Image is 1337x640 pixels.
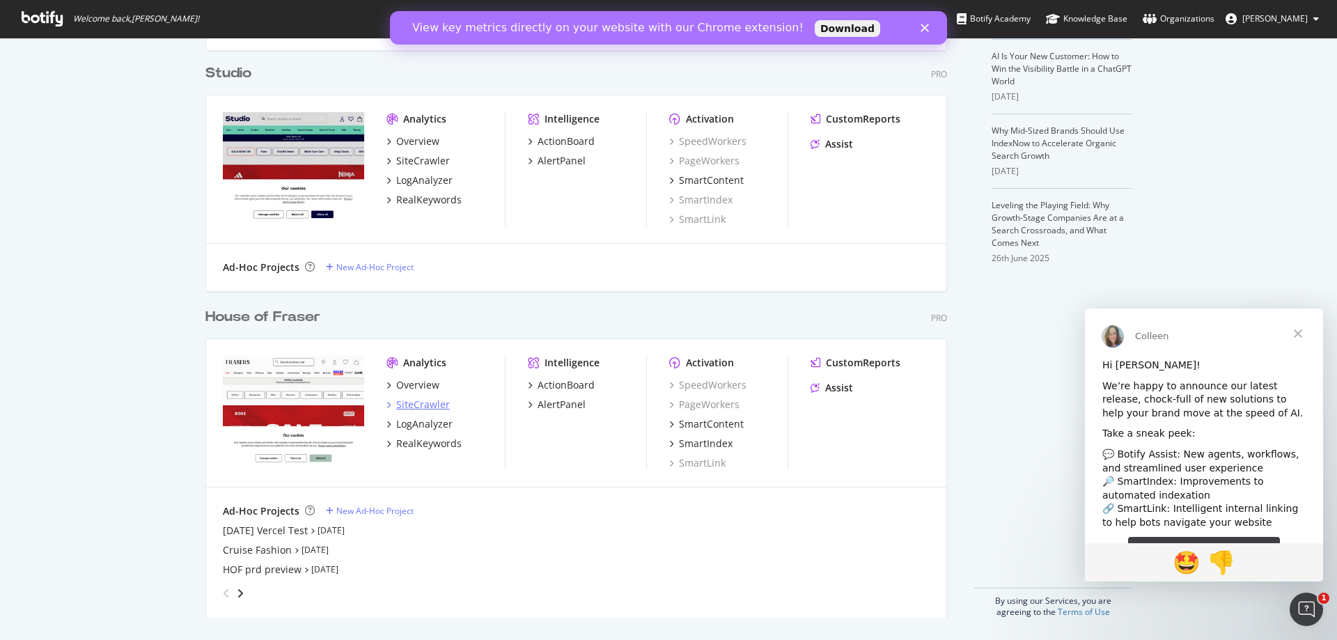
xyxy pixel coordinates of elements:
div: SmartContent [679,173,744,187]
a: Studio [205,63,257,84]
a: SpeedWorkers [669,134,746,148]
div: RealKeywords [396,193,462,207]
a: ActionBoard [528,134,595,148]
div: LogAnalyzer [396,173,453,187]
div: Intelligence [545,112,600,126]
a: SmartLink [669,212,726,226]
a: CustomReports [811,112,900,126]
div: CustomReports [826,356,900,370]
a: Terms of Use [1058,606,1110,618]
a: Overview [386,378,439,392]
div: Intelligence [545,356,600,370]
a: RealKeywords [386,437,462,451]
a: [DATE] [311,563,338,575]
div: Overview [396,134,439,148]
a: AlertPanel [528,154,586,168]
div: Organizations [1143,12,1214,26]
iframe: Intercom live chat [1290,593,1323,626]
div: angle-right [235,586,245,600]
div: Pro [931,312,947,324]
button: [PERSON_NAME] [1214,8,1330,30]
div: CustomReports [826,112,900,126]
a: Cruise Fashion [223,543,292,557]
div: [DATE] [992,91,1132,103]
a: [DATE] Vercel Test [223,524,308,538]
div: Pro [931,68,947,80]
a: SpeedWorkers [669,378,746,392]
a: AI Is Your New Customer: How to Win the Visibility Battle in a ChatGPT World [992,50,1132,87]
div: Assist [825,137,853,151]
div: ActionBoard [538,378,595,392]
div: Overview [396,378,439,392]
div: Assist [825,381,853,395]
div: AlertPanel [538,154,586,168]
a: SiteCrawler [386,154,450,168]
img: studio.co.uk [223,112,364,225]
a: PageWorkers [669,398,740,412]
div: By using our Services, you are agreeing to the [974,588,1132,618]
a: Why Mid-Sized Brands Should Use IndexNow to Accelerate Organic Search Growth [992,125,1125,162]
iframe: Intercom live chat banner [390,11,947,45]
div: 26th June 2025 [992,252,1132,265]
div: SmartIndex [679,437,733,451]
a: Assist [811,381,853,395]
a: PageWorkers [669,154,740,168]
div: House of Fraser [205,307,320,327]
a: HOF prd preview [223,563,302,577]
span: 1 [1318,593,1329,604]
a: LogAnalyzer [386,417,453,431]
div: SiteCrawler [396,154,450,168]
div: ActionBoard [538,134,595,148]
div: SiteCrawler [396,398,450,412]
span: Dawn Rajah [1242,13,1308,24]
div: Ad-Hoc Projects [223,260,299,274]
a: AlertPanel [528,398,586,412]
a: RealKeywords [386,193,462,207]
a: SmartContent [669,417,744,431]
a: New Ad-Hoc Project [326,261,414,273]
div: Activation [686,112,734,126]
a: [DATE] [302,544,329,556]
a: LogAnalyzer [386,173,453,187]
a: SmartLink [669,456,726,470]
a: SmartIndex [669,437,733,451]
div: Analytics [403,356,446,370]
div: New Ad-Hoc Project [336,505,414,517]
a: Overview [386,134,439,148]
div: Close [531,13,545,21]
div: AlertPanel [538,398,586,412]
a: SiteCrawler [386,398,450,412]
div: SmartContent [679,417,744,431]
a: SmartContent [669,173,744,187]
a: House of Fraser [205,307,326,327]
a: Assist [811,137,853,151]
div: Knowledge Base [1046,12,1127,26]
div: angle-left [217,582,235,604]
img: houseoffraser.co.uk [223,356,364,469]
div: Ad-Hoc Projects [223,504,299,518]
a: New Ad-Hoc Project [326,505,414,517]
a: [DATE] [318,524,345,536]
a: Leveling the Playing Field: Why Growth-Stage Companies Are at a Search Crossroads, and What Comes... [992,199,1124,249]
div: RealKeywords [396,437,462,451]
